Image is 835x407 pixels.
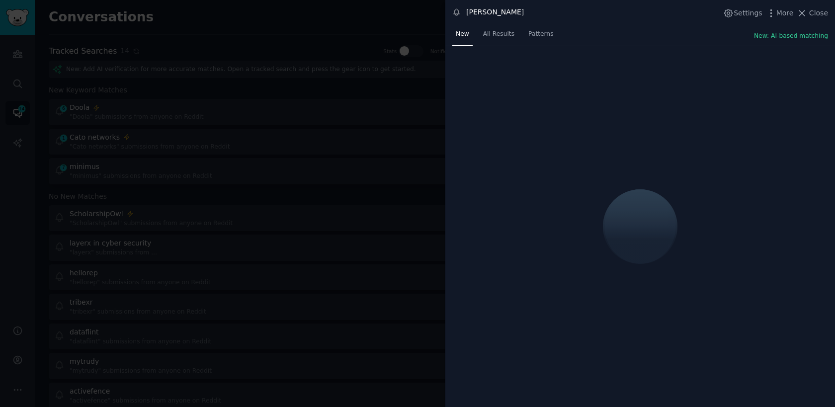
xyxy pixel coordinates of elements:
[776,8,794,18] span: More
[480,26,518,47] a: All Results
[528,30,553,39] span: Patterns
[809,8,828,18] span: Close
[766,8,794,18] button: More
[723,8,762,18] button: Settings
[483,30,514,39] span: All Results
[525,26,557,47] a: Patterns
[754,32,828,41] button: New: AI-based matching
[734,8,762,18] span: Settings
[466,7,524,17] div: [PERSON_NAME]
[456,30,469,39] span: New
[452,26,473,47] a: New
[797,8,828,18] button: Close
